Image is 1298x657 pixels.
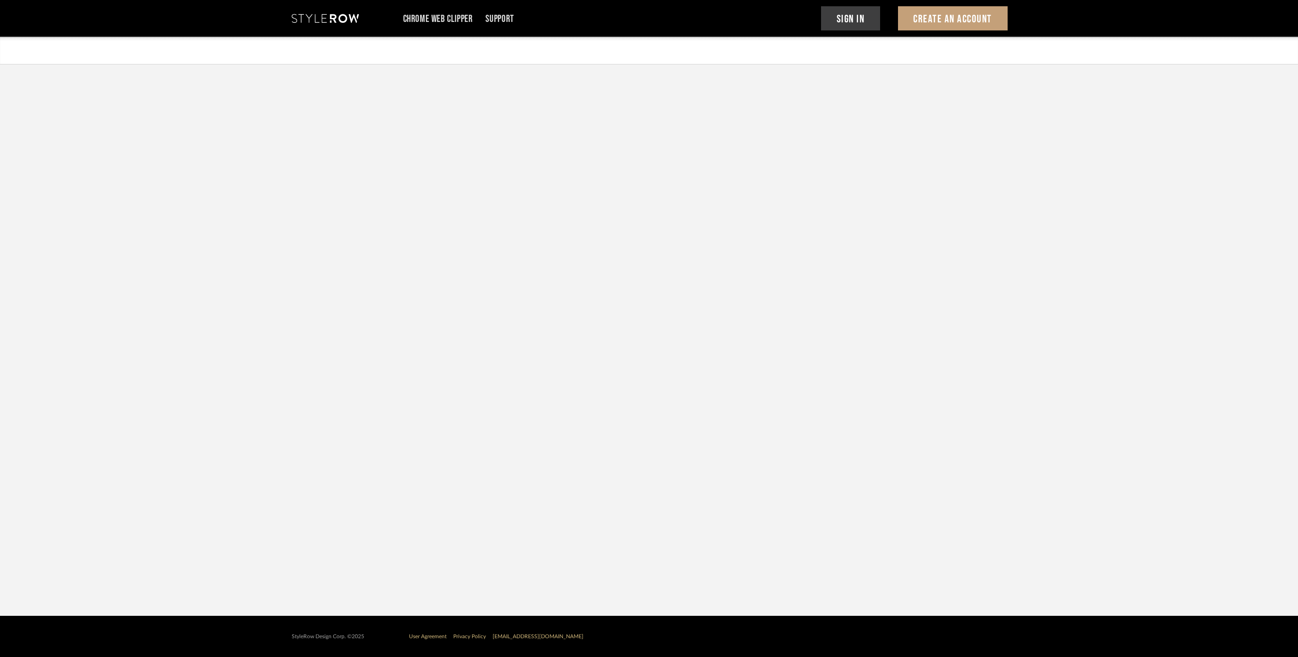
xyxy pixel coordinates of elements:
[898,6,1008,30] button: Create An Account
[821,6,880,30] button: Sign In
[292,633,364,640] div: StyleRow Design Corp. ©2025
[453,634,486,639] a: Privacy Policy
[409,634,447,639] a: User Agreement
[493,634,583,639] a: [EMAIL_ADDRESS][DOMAIN_NAME]
[403,15,473,23] a: Chrome Web Clipper
[485,15,514,23] a: Support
